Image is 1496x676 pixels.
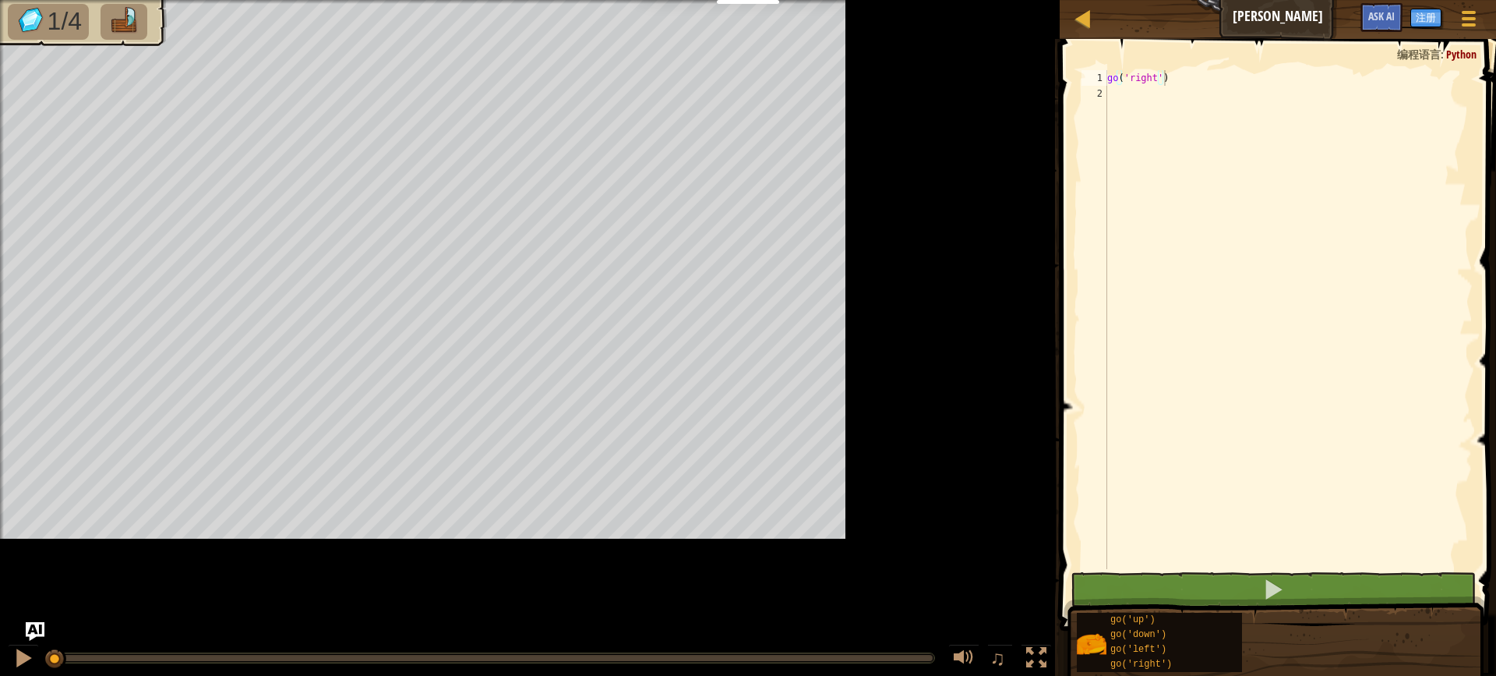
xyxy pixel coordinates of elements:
[1077,629,1106,659] img: portrait.png
[1081,70,1107,86] div: 1
[1410,9,1441,27] button: 注册
[8,4,89,40] li: 收集宝石。
[1110,629,1166,640] span: go('down')
[1397,47,1441,62] span: 编程语言
[1446,47,1477,62] span: Python
[1368,9,1395,23] span: Ask AI
[26,622,44,641] button: Ask AI
[48,7,82,35] span: 1/4
[1110,614,1156,625] span: go('up')
[1449,3,1488,40] button: 显示游戏菜单
[101,4,147,40] li: 到达 X 。
[1360,3,1402,32] button: Ask AI
[1110,659,1172,670] span: go('right')
[8,644,39,676] button: Ctrl + P: Pause
[1021,644,1052,676] button: 切换全屏
[990,646,1006,670] span: ♫
[1071,572,1476,608] button: Shift+回车: 运行当前代码
[1441,47,1446,62] span: :
[1110,644,1166,655] span: go('left')
[987,644,1014,676] button: ♫
[1081,86,1107,101] div: 2
[948,644,979,676] button: 音量调节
